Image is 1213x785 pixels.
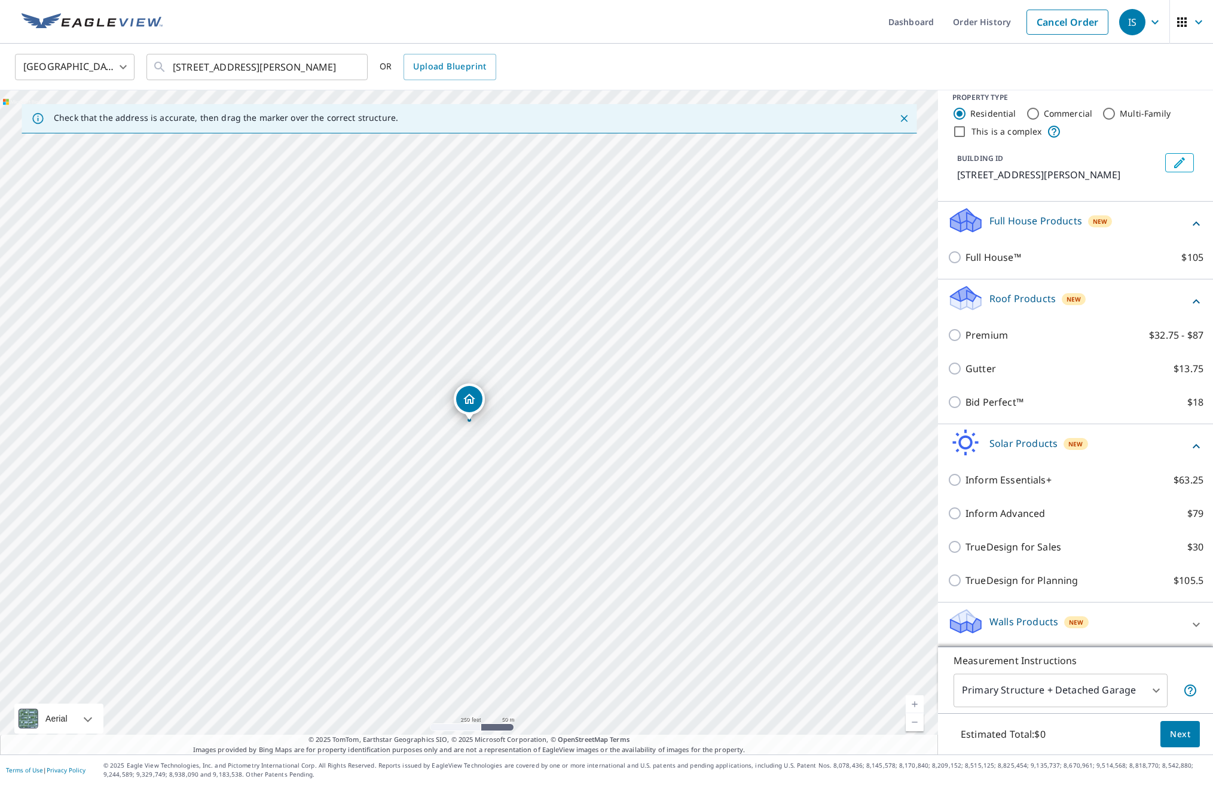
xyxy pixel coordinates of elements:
p: Check that the address is accurate, then drag the marker over the correct structure. [54,112,398,123]
p: Full House™ [965,250,1021,264]
p: $79 [1187,506,1203,521]
p: © 2025 Eagle View Technologies, Inc. and Pictometry International Corp. All Rights Reserved. Repo... [103,761,1207,779]
p: Walls Products [989,614,1058,629]
button: Edit building 1 [1165,153,1194,172]
div: Dropped pin, building 1, Residential property, 72 Oak Glen Rd Toms River, NJ 08753 [454,384,485,421]
p: Premium [965,328,1008,342]
p: Full House Products [989,214,1082,228]
div: Solar ProductsNew [948,429,1203,463]
p: $32.75 - $87 [1149,328,1203,342]
a: Current Level 17, Zoom Out [906,713,924,731]
p: Estimated Total: $0 [951,721,1055,747]
button: Next [1160,721,1200,748]
p: [STREET_ADDRESS][PERSON_NAME] [957,168,1160,182]
button: Close [896,111,912,126]
span: Next [1170,727,1190,742]
p: Bid Perfect™ [965,395,1023,409]
p: Inform Advanced [965,506,1045,521]
span: New [1069,617,1083,627]
p: $63.25 [1174,473,1203,487]
p: BUILDING ID [957,153,1003,163]
p: Measurement Instructions [954,653,1197,668]
div: Primary Structure + Detached Garage [954,674,1168,707]
p: $105.5 [1174,573,1203,588]
img: EV Logo [22,13,163,31]
p: Gutter [965,361,996,376]
span: © 2025 TomTom, Earthstar Geographics SIO, © 2025 Microsoft Corporation, © [308,735,630,745]
p: $30 [1187,540,1203,554]
label: Commercial [1044,108,1093,120]
p: Roof Products [989,291,1056,306]
p: Solar Products [989,436,1058,451]
label: Multi-Family [1120,108,1171,120]
label: Residential [970,108,1016,120]
a: Current Level 17, Zoom In [906,695,924,713]
span: New [1067,294,1081,304]
input: Search by address or latitude-longitude [173,50,343,84]
label: This is a complex [971,126,1042,138]
p: TrueDesign for Sales [965,540,1061,554]
div: [GEOGRAPHIC_DATA] [15,50,135,84]
div: OR [380,54,496,80]
span: New [1068,439,1083,449]
div: PROPERTY TYPE [952,92,1199,103]
div: IS [1119,9,1145,35]
div: Full House ProductsNew [948,206,1203,241]
a: Upload Blueprint [404,54,496,80]
div: Walls ProductsNew [948,607,1203,641]
span: Your report will include the primary structure and a detached garage if one exists. [1183,683,1197,698]
p: $13.75 [1174,361,1203,376]
p: TrueDesign for Planning [965,573,1078,588]
a: Terms of Use [6,766,43,774]
p: $105 [1181,250,1203,264]
span: Upload Blueprint [413,59,486,74]
div: Aerial [14,704,103,734]
p: $18 [1187,395,1203,409]
div: Roof ProductsNew [948,284,1203,318]
p: Inform Essentials+ [965,473,1052,487]
a: Privacy Policy [47,766,85,774]
span: New [1093,217,1107,226]
p: | [6,766,85,774]
a: OpenStreetMap [558,735,608,744]
a: Cancel Order [1026,10,1108,35]
a: Terms [610,735,630,744]
div: Aerial [42,704,71,734]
